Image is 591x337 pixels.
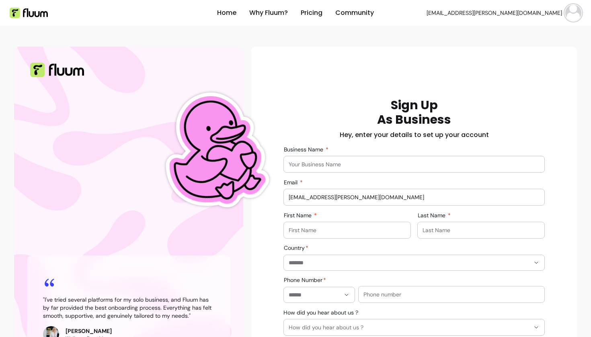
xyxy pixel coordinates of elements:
span: Last Name [418,212,447,219]
img: Fluum Duck sticker [147,62,279,240]
label: Phone Number [284,276,329,284]
a: Home [217,8,236,18]
span: [EMAIL_ADDRESS][PERSON_NAME][DOMAIN_NAME] [427,9,562,17]
span: How did you hear about us ? [289,323,530,331]
input: Email [289,193,540,201]
input: Phone Number [289,291,340,299]
a: Pricing [301,8,322,18]
input: Country [289,259,517,267]
label: How did you hear about us ? [283,308,361,317]
button: Show suggestions [530,256,543,269]
blockquote: " I've tried several platforms for my solo business, and Fluum has by far provided the best onboa... [43,296,214,320]
button: avatar[EMAIL_ADDRESS][PERSON_NAME][DOMAIN_NAME] [427,5,581,21]
h2: Hey, enter your details to set up your account [340,130,489,140]
span: Email [284,179,299,186]
input: Business Name [289,160,540,168]
span: Business Name [284,146,325,153]
img: Fluum Logo [30,63,84,77]
p: [PERSON_NAME] [66,327,113,335]
input: Phone number [363,290,540,298]
img: avatar [565,5,581,21]
button: How did you hear about us ? [284,319,544,335]
label: Country [284,244,312,252]
button: Show suggestions [340,288,353,301]
h1: Sign Up As Business [377,98,451,127]
img: Fluum Logo [10,8,48,18]
span: First Name [284,212,313,219]
a: Community [335,8,374,18]
input: Last Name [423,226,540,234]
input: First Name [289,226,406,234]
a: Why Fluum? [249,8,288,18]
